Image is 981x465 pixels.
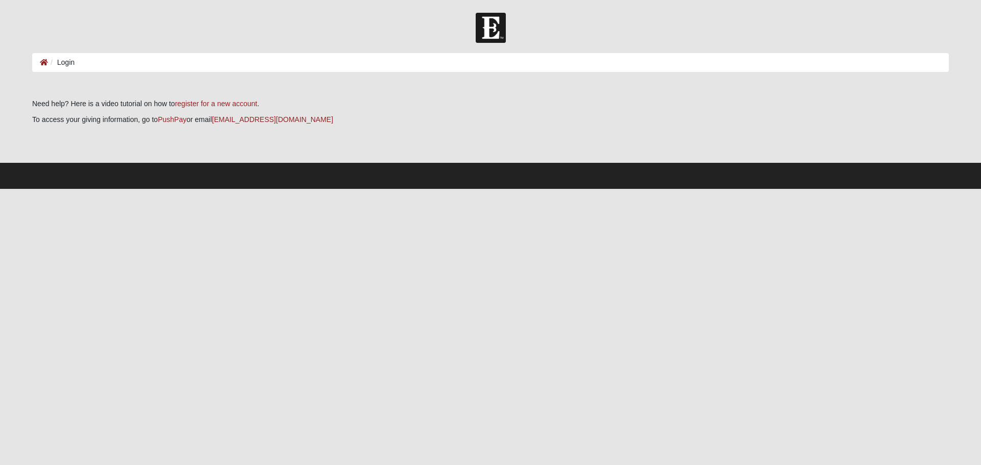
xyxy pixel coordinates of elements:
[476,13,506,43] img: Church of Eleven22 Logo
[212,115,333,124] a: [EMAIL_ADDRESS][DOMAIN_NAME]
[32,114,949,125] p: To access your giving information, go to or email
[32,99,949,109] p: Need help? Here is a video tutorial on how to .
[48,57,75,68] li: Login
[175,100,257,108] a: register for a new account
[158,115,186,124] a: PushPay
